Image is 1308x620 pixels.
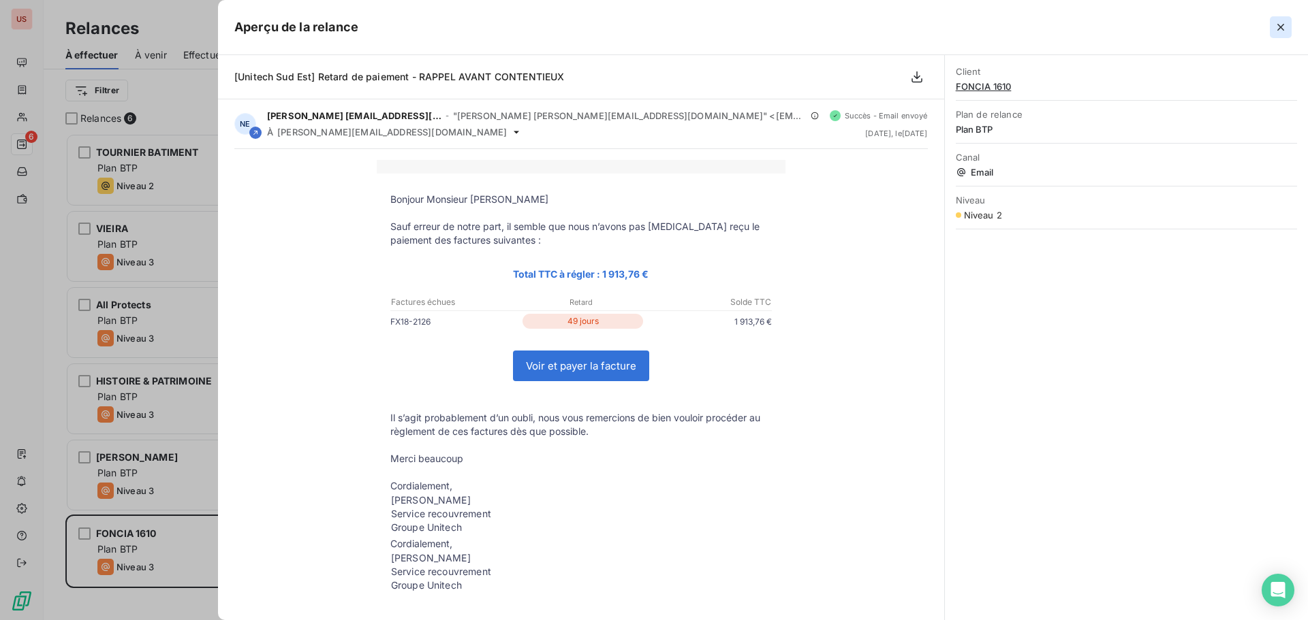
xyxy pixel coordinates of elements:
p: Retard [518,296,644,308]
p: Cordialement, [390,537,772,551]
span: Canal [956,152,1297,163]
p: Cordialement, [390,479,772,493]
p: Factures échues [391,296,517,308]
p: 1 913,76 € [646,314,772,329]
span: [Unitech Sud Est] Retard de paiement - RAPPEL AVANT CONTENTIEUX [234,71,564,82]
span: Plan de relance [956,109,1297,120]
span: "[PERSON_NAME] [PERSON_NAME][EMAIL_ADDRESS][DOMAIN_NAME]" <[EMAIL_ADDRESS][DOMAIN_NAME]> [453,110,807,121]
div: NE [234,113,256,135]
span: [DATE] , le [DATE] [865,129,927,137]
p: Merci beaucoup [390,452,772,466]
span: Niveau [956,195,1297,206]
span: Niveau 2 [964,210,1002,221]
span: Service recouvrement [391,566,491,577]
span: À [267,127,273,137]
span: Plan BTP [956,124,1297,135]
span: Service recouvrement [391,508,491,519]
p: 49 jours [523,314,643,329]
p: Il s’agit probablement d’un oubli, nous vous remercions de bien vouloir procéder au règlement de ... [390,411,772,438]
div: Groupe Unitech [391,578,491,592]
p: Sauf erreur de notre part, il semble que nous n’avons pas [MEDICAL_DATA] reçu le paiement des fac... [390,220,772,247]
span: Email [956,167,1297,178]
span: FONCIA 1610 [956,81,1297,92]
div: [PERSON_NAME] [391,493,491,507]
span: - [446,112,449,120]
h5: Aperçu de la relance [234,18,358,37]
a: Voir et payer la facture [514,351,649,380]
span: [PERSON_NAME][EMAIL_ADDRESS][DOMAIN_NAME] [277,127,507,137]
div: Groupe Unitech [391,521,491,534]
p: Total TTC à régler : 1 913,76 € [390,266,772,282]
p: Bonjour Monsieur [PERSON_NAME] [390,193,772,206]
span: Succès - Email envoyé [845,112,928,120]
span: [PERSON_NAME] [EMAIL_ADDRESS][DOMAIN_NAME] [267,110,441,121]
p: FX18-2126 [390,314,520,329]
span: Client [956,66,1297,77]
div: Open Intercom Messenger [1262,574,1294,606]
div: [PERSON_NAME] [391,551,491,565]
p: Solde TTC [645,296,771,308]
